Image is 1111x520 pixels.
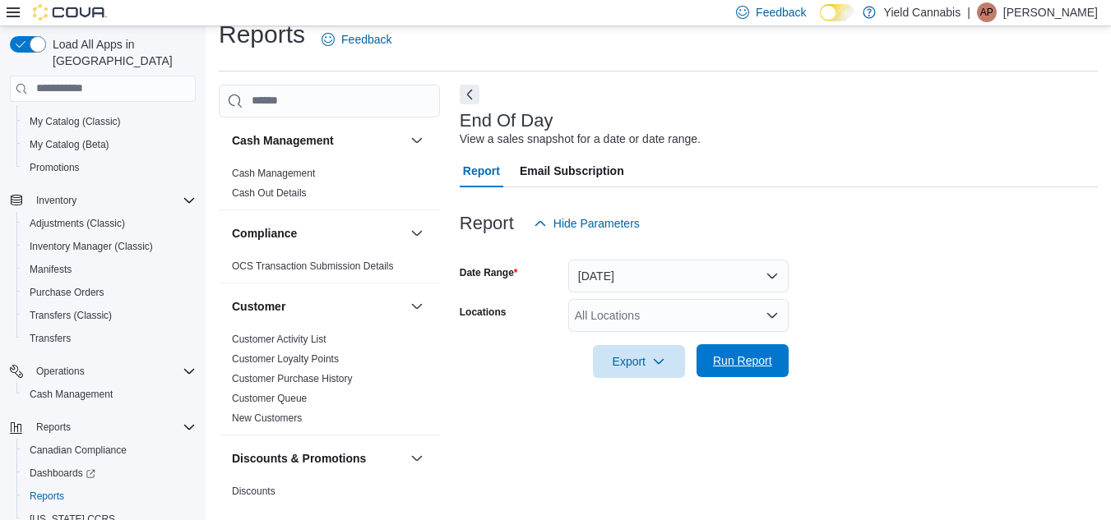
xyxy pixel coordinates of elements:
p: | [967,2,970,22]
button: Customer [232,298,404,315]
a: Customer Activity List [232,334,326,345]
button: Compliance [407,223,427,243]
h3: Report [460,214,514,233]
span: My Catalog (Classic) [23,112,196,131]
button: Hide Parameters [527,207,646,240]
p: Yield Cannabis [884,2,961,22]
span: Inventory Manager (Classic) [30,240,153,253]
button: My Catalog (Classic) [16,110,202,133]
span: Inventory Manager (Classic) [23,237,196,256]
h3: End Of Day [460,111,553,131]
button: Reports [3,416,202,439]
span: My Catalog (Classic) [30,115,121,128]
button: Discounts & Promotions [232,450,404,467]
a: Cash Management [232,168,315,179]
label: Locations [460,306,507,319]
span: Operations [36,365,85,378]
span: OCS Transaction Submission Details [232,260,394,273]
span: Feedback [341,31,391,48]
span: Customer Loyalty Points [232,352,339,366]
button: Compliance [232,225,404,242]
button: Transfers [16,327,202,350]
button: Operations [3,360,202,383]
button: Cash Management [16,383,202,406]
span: Reports [36,421,71,434]
button: Manifests [16,258,202,281]
span: Operations [30,361,196,381]
span: Manifests [23,260,196,279]
button: [DATE] [568,260,789,292]
a: My Catalog (Classic) [23,112,127,131]
h1: Reports [219,18,305,51]
span: Reports [30,490,64,503]
span: Reports [23,486,196,506]
p: [PERSON_NAME] [1003,2,1098,22]
button: Reports [16,485,202,508]
span: Transfers (Classic) [30,309,112,322]
span: Cash Management [30,388,113,401]
span: Canadian Compliance [30,444,127,457]
img: Cova [33,4,107,21]
input: Dark Mode [820,4,854,21]
a: Customer Purchase History [232,373,353,384]
a: Adjustments (Classic) [23,214,132,233]
button: Run Report [697,344,789,377]
span: Report [463,154,500,187]
span: Hide Parameters [553,215,640,232]
button: Promotions [16,156,202,179]
span: AP [980,2,993,22]
span: Inventory [36,194,76,207]
button: Inventory Manager (Classic) [16,235,202,258]
span: My Catalog (Beta) [30,138,109,151]
a: Reports [23,486,71,506]
span: Dark Mode [820,21,821,22]
span: Transfers [30,332,71,345]
span: Email Subscription [520,154,624,187]
span: Promotions [23,158,196,177]
div: View a sales snapshot for a date or date range. [460,131,701,148]
a: Transfers [23,329,77,348]
span: Transfers (Classic) [23,306,196,325]
h3: Customer [232,298,285,315]
a: Promotion Details [232,505,310,517]
a: Dashboards [16,462,202,485]
span: Transfers [23,329,196,348]
button: Customer [407,297,427,316]
a: Promotions [23,158,86,177]
a: Discounts [232,485,275,497]
span: Cash Management [23,384,196,404]
a: Feedback [315,23,398,56]
button: Reports [30,417,77,437]
div: Cash Management [219,163,440,209]
a: New Customers [232,412,302,424]
h3: Cash Management [232,132,334,149]
span: Reports [30,417,196,437]
span: Dashboards [30,467,95,480]
h3: Compliance [232,225,297,242]
span: Customer Activity List [232,333,326,346]
button: Adjustments (Classic) [16,212,202,235]
button: Inventory [30,191,83,210]
button: Operations [30,361,91,381]
button: Transfers (Classic) [16,304,202,327]
h3: Discounts & Promotions [232,450,366,467]
button: Export [593,345,685,378]
span: Load All Apps in [GEOGRAPHIC_DATA] [46,36,196,69]
span: Customer Queue [232,392,307,405]
span: Purchase Orders [30,286,104,299]
button: Discounts & Promotions [407,449,427,468]
span: Purchase Orders [23,283,196,302]
span: Export [603,345,675,378]
a: Transfers (Classic) [23,306,118,325]
div: Customer [219,329,440,435]
div: Alex Pak [977,2,997,22]
div: Compliance [219,256,440,283]
span: Adjustments (Classic) [30,217,125,230]
a: Purchase Orders [23,283,111,302]
button: Cash Management [407,131,427,150]
a: Cash Out Details [232,187,307,199]
a: Cash Management [23,384,119,404]
span: Discounts [232,485,275,498]
a: Inventory Manager (Classic) [23,237,160,256]
button: My Catalog (Beta) [16,133,202,156]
